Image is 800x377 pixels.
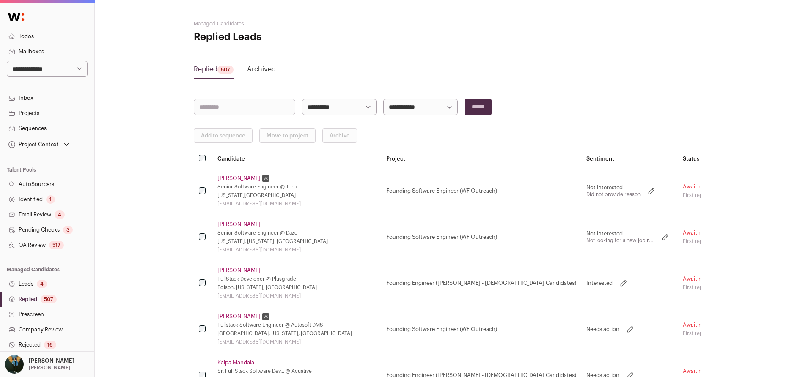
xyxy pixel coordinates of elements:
[586,326,619,333] p: Needs action
[217,313,261,320] a: [PERSON_NAME]
[683,368,758,374] div: Awaiting CSM action
[217,175,261,182] a: [PERSON_NAME]
[29,364,71,371] p: [PERSON_NAME]
[586,191,641,198] p: Did not provide reason
[46,195,55,204] div: 1
[217,322,376,328] div: Fullstack Software Engineer @ Autosoft DMS
[41,295,57,303] div: 507
[247,64,276,78] a: Archived
[683,330,758,337] div: First replied: [DATE]
[217,267,261,274] a: [PERSON_NAME]
[3,8,29,25] img: Wellfound
[381,214,581,260] td: Founding Software Engineer (WF Outreach)
[217,359,254,366] a: Kalpa Mandala
[586,280,613,287] p: Interested
[194,20,363,27] h2: Managed Candidates
[217,368,376,374] div: Sr. Full Stack Software Dev... @ Acuative
[683,284,758,291] div: First replied: about 5 hours ago
[217,284,376,291] div: Edison, [US_STATE], [GEOGRAPHIC_DATA]
[63,226,73,234] div: 3
[586,184,641,191] p: Not interested
[7,141,59,148] div: Project Context
[55,210,65,219] div: 4
[217,192,376,199] div: [US_STATE][GEOGRAPHIC_DATA]
[5,355,24,374] img: 12031951-medium_jpg
[683,229,758,236] div: Awaiting CSM action
[683,322,758,328] div: Awaiting CSM action
[217,339,376,345] div: [EMAIL_ADDRESS][DOMAIN_NAME]
[44,341,56,349] div: 16
[212,150,381,168] th: Candidate
[683,238,758,245] div: First replied: about 4 hours ago
[194,64,234,78] a: Replied
[217,330,376,337] div: [GEOGRAPHIC_DATA], [US_STATE], [GEOGRAPHIC_DATA]
[381,150,581,168] th: Project
[381,168,581,214] td: Founding Software Engineer (WF Outreach)
[7,139,71,150] button: Open dropdown
[678,150,763,168] th: Status
[49,241,64,249] div: 517
[217,276,376,282] div: FullStack Developer @ Plusgrade
[217,246,376,253] div: [EMAIL_ADDRESS][DOMAIN_NAME]
[217,292,376,299] div: [EMAIL_ADDRESS][DOMAIN_NAME]
[217,221,261,228] a: [PERSON_NAME]
[194,30,363,44] h1: Replied Leads
[37,280,47,288] div: 4
[381,260,581,306] td: Founding Engineer ([PERSON_NAME] - [DEMOGRAPHIC_DATA] Candidates)
[29,358,74,364] p: [PERSON_NAME]
[3,355,76,374] button: Open dropdown
[217,183,376,190] div: Senior Software Engineer @ Tero
[586,237,654,244] p: Not looking for a new job right now
[581,150,678,168] th: Sentiment
[217,66,234,74] div: 507
[217,229,376,236] div: Senior Software Engineer @ Daze
[683,192,758,199] div: First replied: about 2 hours ago
[381,306,581,352] td: Founding Software Engineer (WF Outreach)
[586,230,654,237] p: Not interested
[683,183,758,190] div: Awaiting CSM action
[217,200,376,207] div: [EMAIL_ADDRESS][DOMAIN_NAME]
[683,276,758,282] div: Awaiting CSM action
[217,238,376,245] div: [US_STATE], [US_STATE], [GEOGRAPHIC_DATA]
